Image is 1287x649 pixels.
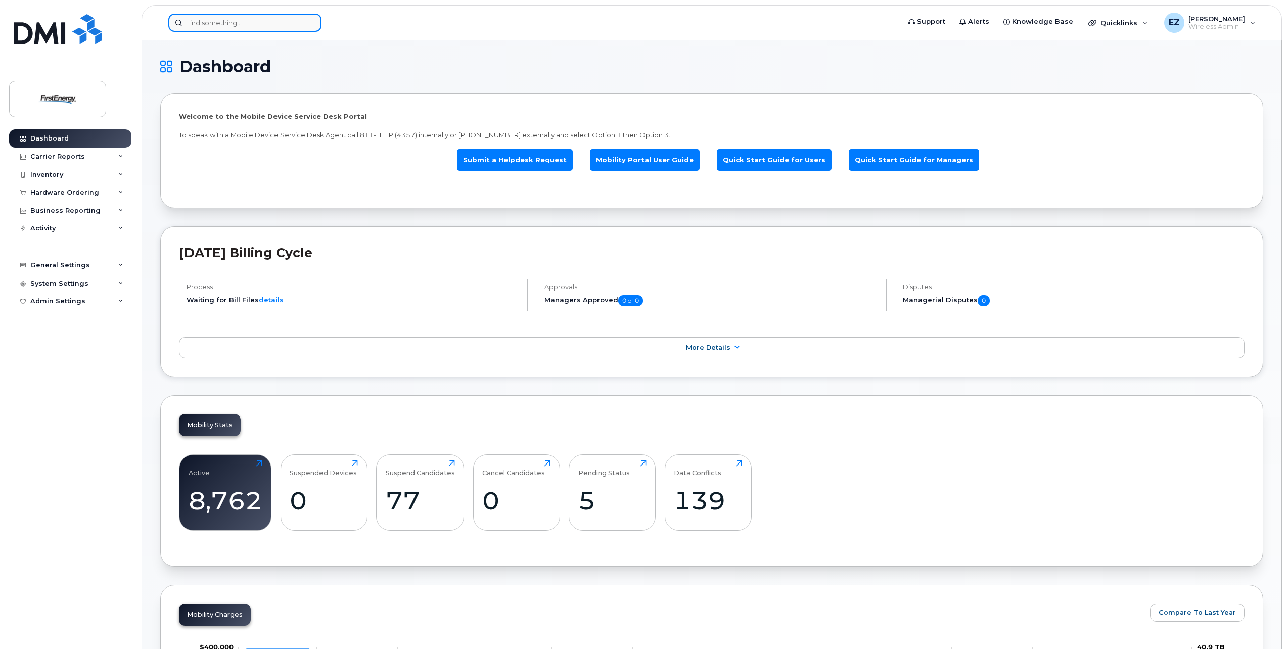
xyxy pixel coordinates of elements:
[590,149,700,171] a: Mobility Portal User Guide
[189,460,262,525] a: Active8,762
[290,486,358,516] div: 0
[1159,608,1236,617] span: Compare To Last Year
[544,283,877,291] h4: Approvals
[849,149,979,171] a: Quick Start Guide for Managers
[903,283,1245,291] h4: Disputes
[1150,604,1245,622] button: Compare To Last Year
[717,149,832,171] a: Quick Start Guide for Users
[686,344,730,351] span: More Details
[386,486,455,516] div: 77
[179,130,1245,140] p: To speak with a Mobile Device Service Desk Agent call 811-HELP (4357) internally or [PHONE_NUMBER...
[578,460,647,525] a: Pending Status5
[179,245,1245,260] h2: [DATE] Billing Cycle
[482,460,545,477] div: Cancel Candidates
[290,460,357,477] div: Suspended Devices
[578,460,630,477] div: Pending Status
[386,460,455,525] a: Suspend Candidates77
[189,486,262,516] div: 8,762
[290,460,358,525] a: Suspended Devices0
[259,296,284,304] a: details
[674,460,721,477] div: Data Conflicts
[618,295,643,306] span: 0 of 0
[674,486,742,516] div: 139
[187,295,519,305] li: Waiting for Bill Files
[386,460,455,477] div: Suspend Candidates
[1243,605,1279,641] iframe: Messenger Launcher
[179,112,1245,121] p: Welcome to the Mobile Device Service Desk Portal
[482,486,550,516] div: 0
[179,59,271,74] span: Dashboard
[903,295,1245,306] h5: Managerial Disputes
[187,283,519,291] h4: Process
[482,460,550,525] a: Cancel Candidates0
[578,486,647,516] div: 5
[978,295,990,306] span: 0
[544,295,877,306] h5: Managers Approved
[457,149,573,171] a: Submit a Helpdesk Request
[189,460,210,477] div: Active
[674,460,742,525] a: Data Conflicts139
